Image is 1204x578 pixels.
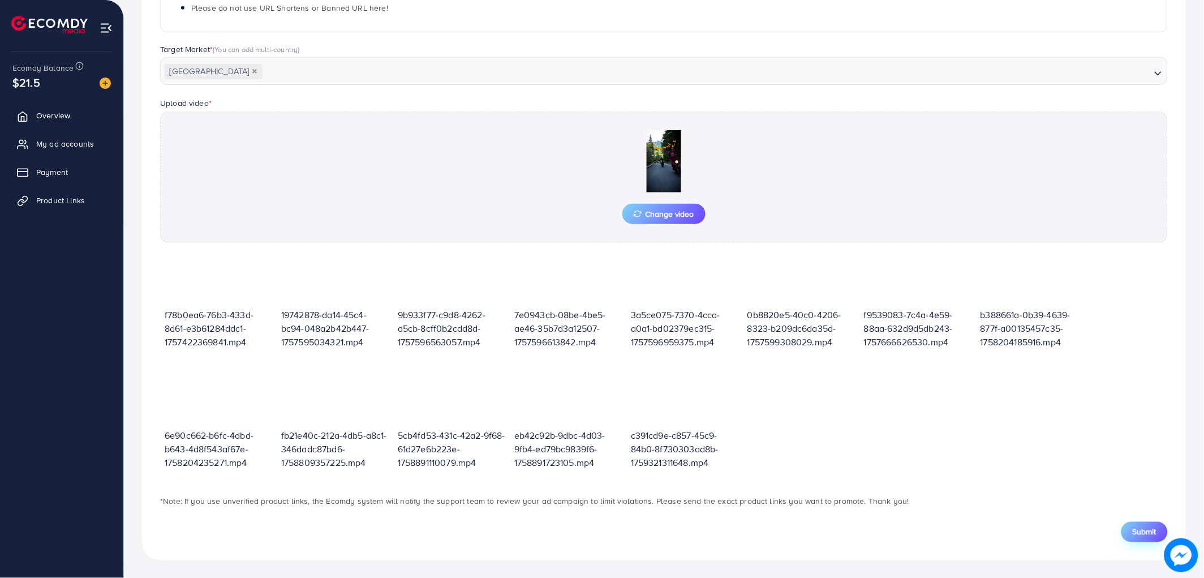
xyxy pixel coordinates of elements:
p: c391cd9e-c857-45c9-84b0-8f730303ad8b-1759321311648.mp4 [631,429,738,470]
p: f78b0ea6-76b3-433d-8d61-e3b61284ddc1-1757422369841.mp4 [165,308,272,349]
span: My ad accounts [36,138,94,149]
p: 5cb4fd53-431c-42a2-9f68-61d27e6b223e-1758891110079.mp4 [398,429,505,470]
p: *Note: If you use unverified product links, the Ecomdy system will notify the support team to rev... [160,495,1168,508]
p: 9b933f77-c9d8-4262-a5cb-8cff0b2cdd8d-1757596563057.mp4 [398,308,505,349]
p: 19742878-da14-45c4-bc94-048a2b42b447-1757595034321.mp4 [281,308,389,349]
span: Product Links [36,195,85,206]
p: 0b8820e5-40c0-4206-8323-b209dc6da35d-1757599308029.mp4 [747,308,855,349]
span: Payment [36,166,68,178]
button: Deselect Pakistan [252,68,257,74]
span: Ecomdy Balance [12,62,74,74]
img: Preview Image [608,130,721,192]
p: fb21e40c-212a-4db5-a8c1-346dadc87bd6-1758809357225.mp4 [281,429,389,470]
div: Search for option [160,57,1168,84]
span: Please do not use URL Shortens or Banned URL here! [191,2,388,14]
a: Product Links [8,189,115,212]
img: image [1165,539,1198,572]
img: logo [11,16,88,33]
span: Submit [1133,526,1156,538]
button: Submit [1121,522,1168,542]
span: Overview [36,110,70,121]
label: Upload video [160,97,212,109]
a: Overview [8,104,115,127]
span: (You can add multi-country) [213,44,299,54]
button: Change video [622,204,706,224]
p: eb42c92b-9dbc-4d03-9fb4-ed79bc9839f6-1758891723105.mp4 [514,429,622,470]
a: My ad accounts [8,132,115,155]
span: [GEOGRAPHIC_DATA] [165,64,263,80]
p: 6e90c662-b6fc-4dbd-b643-4d8f543af67e-1758204235271.mp4 [165,429,272,470]
p: f9539083-7c4a-4e59-88aa-632d9d5db243-1757666626530.mp4 [864,308,971,349]
label: Target Market [160,44,300,55]
p: 7e0943cb-08be-4be5-ae46-35b7d3a12507-1757596613842.mp4 [514,308,622,349]
a: Payment [8,161,115,183]
span: $21.5 [12,74,40,91]
p: b388661a-0b39-4639-877f-a00135457c35-1758204185916.mp4 [981,308,1088,349]
span: Change video [634,210,694,218]
p: 3a5ce075-7370-4cca-a0a1-bd02379ec315-1757596959375.mp4 [631,308,738,349]
img: image [100,78,111,89]
img: menu [100,22,113,35]
input: Search for option [264,63,1150,81]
